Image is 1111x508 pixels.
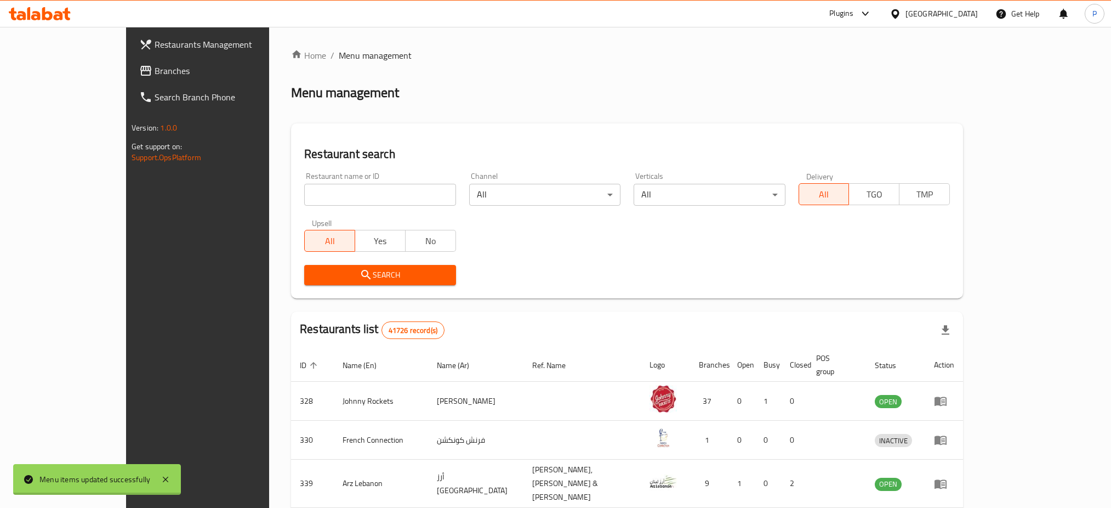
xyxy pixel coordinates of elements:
[130,58,312,84] a: Branches
[291,421,334,460] td: 330
[755,382,781,421] td: 1
[806,172,834,180] label: Delivery
[532,359,580,372] span: Ref. Name
[848,183,899,205] button: TGO
[1092,8,1097,20] span: P
[781,348,807,382] th: Closed
[934,394,954,408] div: Menu
[781,382,807,421] td: 0
[410,233,452,249] span: No
[799,183,850,205] button: All
[804,187,845,202] span: All
[853,187,895,202] span: TGO
[132,150,201,165] a: Support.OpsPlatform
[428,421,523,460] td: فرنش كونكشن
[523,460,641,508] td: [PERSON_NAME],[PERSON_NAME] & [PERSON_NAME]
[728,348,755,382] th: Open
[291,84,399,101] h2: Menu management
[132,121,158,135] span: Version:
[905,8,978,20] div: [GEOGRAPHIC_DATA]
[755,421,781,460] td: 0
[339,49,412,62] span: Menu management
[304,184,455,206] input: Search for restaurant name or ID..
[428,460,523,508] td: أرز [GEOGRAPHIC_DATA]
[690,382,728,421] td: 37
[934,433,954,447] div: Menu
[360,233,401,249] span: Yes
[932,317,959,343] div: Export file
[649,385,677,413] img: Johnny Rockets
[875,359,910,372] span: Status
[469,184,620,206] div: All
[755,460,781,508] td: 0
[130,84,312,110] a: Search Branch Phone
[160,121,177,135] span: 1.0.0
[381,321,445,339] div: Total records count
[428,382,523,421] td: [PERSON_NAME]
[130,31,312,58] a: Restaurants Management
[816,352,853,378] span: POS group
[313,268,447,282] span: Search
[334,421,428,460] td: French Connection
[155,91,303,104] span: Search Branch Phone
[291,460,334,508] td: 339
[334,382,428,421] td: Johnny Rockets
[300,321,445,339] h2: Restaurants list
[875,396,902,408] span: OPEN
[934,477,954,490] div: Menu
[925,348,963,382] th: Action
[690,421,728,460] td: 1
[875,434,912,447] span: INACTIVE
[781,421,807,460] td: 0
[649,468,677,495] img: Arz Lebanon
[39,473,150,486] div: Menu items updated successfully
[331,49,334,62] li: /
[405,230,456,252] button: No
[382,325,444,336] span: 41726 record(s)
[649,424,677,451] img: French Connection
[829,7,853,20] div: Plugins
[155,38,303,51] span: Restaurants Management
[309,233,351,249] span: All
[728,460,755,508] td: 1
[875,478,902,491] div: OPEN
[899,183,950,205] button: TMP
[904,187,945,202] span: TMP
[155,64,303,77] span: Branches
[728,382,755,421] td: 0
[641,348,690,382] th: Logo
[634,184,785,206] div: All
[690,348,728,382] th: Branches
[132,139,182,154] span: Get support on:
[781,460,807,508] td: 2
[304,230,355,252] button: All
[343,359,391,372] span: Name (En)
[690,460,728,508] td: 9
[312,219,332,227] label: Upsell
[291,382,334,421] td: 328
[304,265,455,285] button: Search
[334,460,428,508] td: Arz Lebanon
[755,348,781,382] th: Busy
[355,230,406,252] button: Yes
[291,49,963,62] nav: breadcrumb
[304,146,950,162] h2: Restaurant search
[875,478,902,490] span: OPEN
[300,359,321,372] span: ID
[728,421,755,460] td: 0
[437,359,483,372] span: Name (Ar)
